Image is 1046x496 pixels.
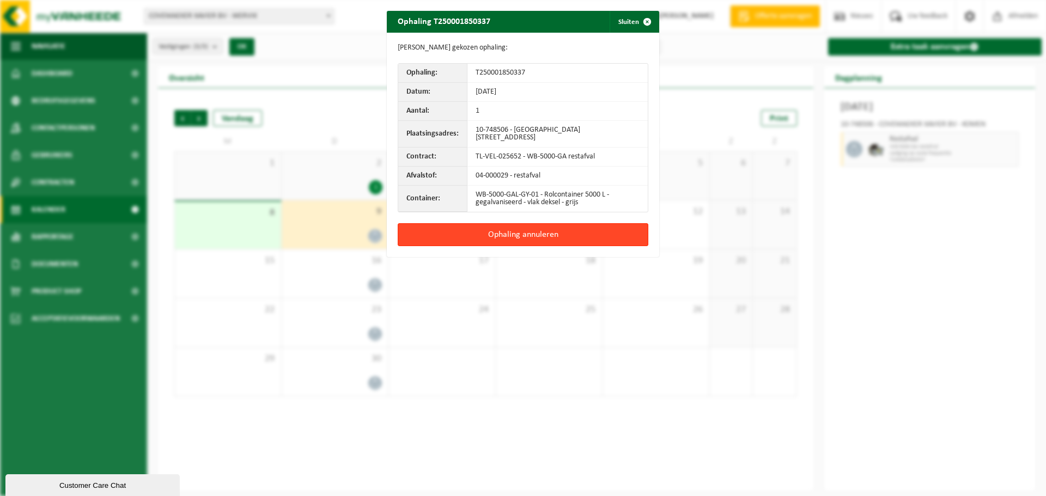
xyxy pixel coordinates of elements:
h2: Ophaling T250001850337 [387,11,501,32]
td: 04-000029 - restafval [467,167,648,186]
td: [DATE] [467,83,648,102]
button: Sluiten [610,11,658,33]
th: Aantal: [398,102,467,121]
th: Ophaling: [398,64,467,83]
th: Afvalstof: [398,167,467,186]
p: [PERSON_NAME] gekozen ophaling: [398,44,648,52]
td: WB-5000-GAL-GY-01 - Rolcontainer 5000 L - gegalvaniseerd - vlak deksel - grijs [467,186,648,212]
td: 1 [467,102,648,121]
th: Datum: [398,83,467,102]
td: 10-748506 - [GEOGRAPHIC_DATA][STREET_ADDRESS] [467,121,648,148]
button: Ophaling annuleren [398,223,648,246]
th: Container: [398,186,467,212]
iframe: chat widget [5,472,182,496]
th: Contract: [398,148,467,167]
td: TL-VEL-025652 - WB-5000-GA restafval [467,148,648,167]
th: Plaatsingsadres: [398,121,467,148]
td: T250001850337 [467,64,648,83]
